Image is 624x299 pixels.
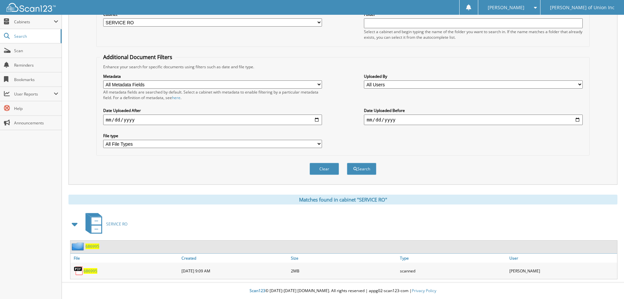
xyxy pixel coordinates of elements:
a: 686995 [84,268,97,274]
span: User Reports [14,91,54,97]
div: © [DATE]-[DATE] [DOMAIN_NAME]. All rights reserved | appg02-scan123-com | [62,283,624,299]
img: PDF.png [74,266,84,276]
input: start [103,115,322,125]
a: File [70,254,180,263]
input: end [364,115,583,125]
legend: Additional Document Filters [100,53,176,61]
label: Metadata [103,74,322,79]
span: Search [14,33,57,39]
span: [PERSON_NAME] of Union Inc [550,6,615,10]
div: Matches found in cabinet "SERVICE RO" [68,195,617,204]
div: [PERSON_NAME] [508,264,617,277]
a: Privacy Policy [412,288,436,293]
iframe: Chat Widget [591,267,624,299]
div: All metadata fields are searched by default. Select a cabinet with metadata to enable filtering b... [103,89,322,100]
a: here [172,95,180,100]
div: [DATE] 9:09 AM [180,264,289,277]
div: Select a cabinet and begin typing the name of the folder you want to search in. If the name match... [364,29,583,40]
span: Help [14,106,58,111]
span: Reminders [14,62,58,68]
a: Created [180,254,289,263]
a: Size [289,254,399,263]
label: Uploaded By [364,74,583,79]
label: File type [103,133,322,139]
label: Date Uploaded After [103,108,322,113]
span: Cabinets [14,19,54,25]
a: Type [398,254,508,263]
span: Bookmarks [14,77,58,82]
span: Announcements [14,120,58,126]
label: Date Uploaded Before [364,108,583,113]
div: 2MB [289,264,399,277]
div: scanned [398,264,508,277]
button: Search [347,163,376,175]
span: Scan123 [250,288,265,293]
div: Enhance your search for specific documents using filters such as date and file type. [100,64,586,70]
a: SERVICE RO [82,211,127,237]
a: 686995 [85,244,99,249]
button: Clear [310,163,339,175]
span: [PERSON_NAME] [488,6,524,10]
span: Scan [14,48,58,53]
span: SERVICE RO [106,221,127,227]
a: User [508,254,617,263]
img: scan123-logo-white.svg [7,3,56,12]
img: folder2.png [72,242,85,250]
